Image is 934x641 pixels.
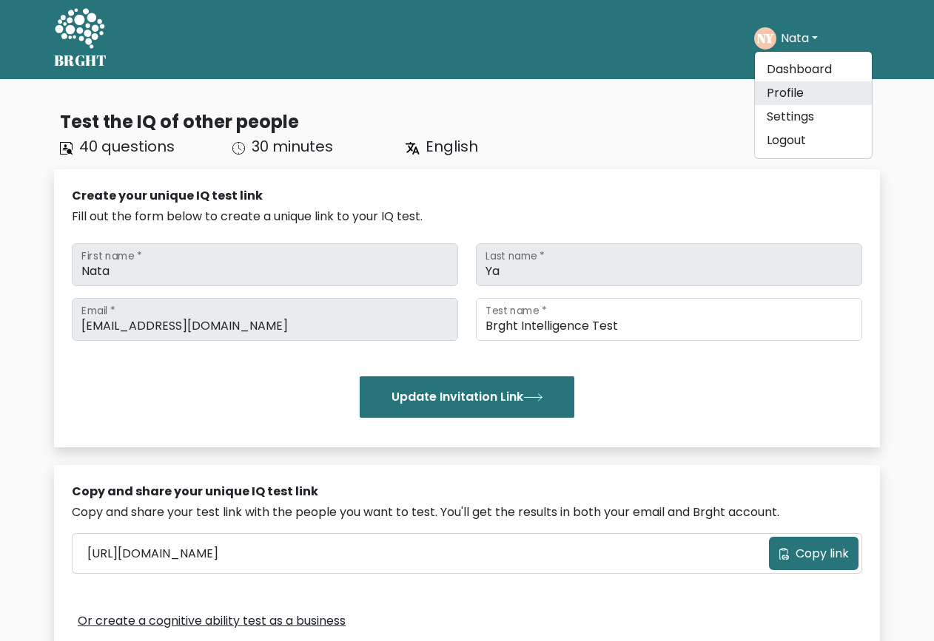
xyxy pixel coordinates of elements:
a: Settings [755,105,872,129]
a: Dashboard [755,58,872,81]
span: 30 minutes [252,136,333,157]
div: Create your unique IQ test link [72,187,862,205]
span: Copy link [796,545,849,563]
a: Or create a cognitive ability test as a business [78,612,346,630]
div: Copy and share your test link with the people you want to test. You'll get the results in both yo... [72,503,862,521]
div: Test the IQ of other people [60,109,880,135]
div: Copy and share your unique IQ test link [72,483,862,501]
text: NY [757,30,774,47]
h5: BRGHT [54,52,107,69]
button: Copy link [769,537,859,570]
input: Test name [476,298,862,341]
span: English [426,136,478,157]
a: Logout [755,129,872,152]
button: Nata [776,29,822,48]
button: Update Invitation Link [360,376,574,418]
a: Profile [755,81,872,105]
div: Fill out the form below to create a unique link to your IQ test. [72,208,862,225]
span: 40 questions [79,136,175,157]
a: BRGHT [54,4,107,73]
input: Last name [476,243,862,286]
input: First name [72,243,458,286]
input: Email [72,298,458,341]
